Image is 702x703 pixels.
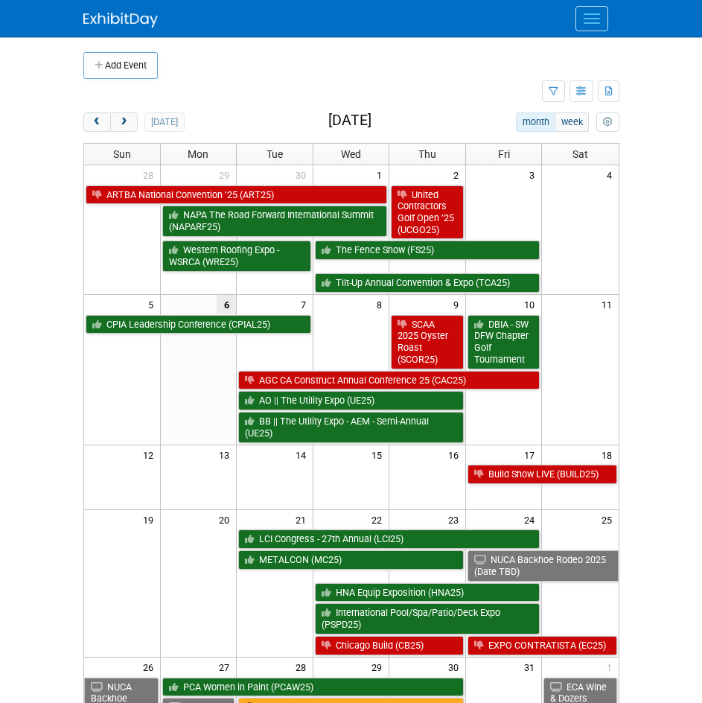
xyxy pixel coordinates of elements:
[162,206,388,236] a: NAPA The Road Forward International Summit (NAPARF25)
[575,6,608,31] button: Menu
[188,148,208,160] span: Mon
[328,112,371,129] h2: [DATE]
[341,148,361,160] span: Wed
[523,295,541,314] span: 10
[375,165,389,184] span: 1
[528,165,541,184] span: 3
[141,165,160,184] span: 28
[238,371,540,390] a: AGC CA Construct Annual Conference 25 (CAC25)
[572,148,588,160] span: Sat
[523,658,541,676] span: 31
[516,112,555,132] button: month
[603,118,613,127] i: Personalize Calendar
[555,112,589,132] button: week
[600,445,619,464] span: 18
[447,658,465,676] span: 30
[141,658,160,676] span: 26
[217,658,236,676] span: 27
[468,315,540,369] a: DBIA - SW DFW Chapter Golf Tournament
[238,391,464,410] a: AO || The Utility Expo (UE25)
[391,315,464,369] a: SCAA 2025 Oyster Roast (SCOR25)
[375,295,389,314] span: 8
[418,148,436,160] span: Thu
[596,112,619,132] button: myCustomButton
[144,112,184,132] button: [DATE]
[141,445,160,464] span: 12
[238,550,464,570] a: METALCON (MC25)
[468,465,617,484] a: Build Show LIVE (BUILD25)
[315,241,540,260] a: The Fence Show (FS25)
[452,165,465,184] span: 2
[299,295,313,314] span: 7
[391,185,464,240] a: United Contractors Golf Open ’25 (UCGO25)
[83,52,158,79] button: Add Event
[452,295,465,314] span: 9
[600,510,619,529] span: 25
[217,295,236,314] span: 6
[523,510,541,529] span: 24
[217,445,236,464] span: 13
[315,636,464,655] a: Chicago Build (CB25)
[468,636,617,655] a: EXPO CONTRATISTA (EC25)
[147,295,160,314] span: 5
[468,550,619,581] a: NUCA Backhoe Rodeo 2025 (Date TBD)
[86,185,388,205] a: ARTBA National Convention ’25 (ART25)
[447,510,465,529] span: 23
[294,445,313,464] span: 14
[523,445,541,464] span: 17
[370,445,389,464] span: 15
[141,510,160,529] span: 19
[315,273,540,293] a: Tilt-Up Annual Convention & Expo (TCA25)
[113,148,131,160] span: Sun
[238,412,464,442] a: BB || The Utility Expo - AEM - Semi-Annual (UE25)
[498,148,510,160] span: Fri
[294,165,313,184] span: 30
[370,510,389,529] span: 22
[217,510,236,529] span: 20
[605,658,619,676] span: 1
[447,445,465,464] span: 16
[600,295,619,314] span: 11
[217,165,236,184] span: 29
[162,241,311,271] a: Western Roofing Expo - WSRCA (WRE25)
[162,678,464,697] a: PCA Women in Paint (PCAW25)
[83,112,111,132] button: prev
[110,112,138,132] button: next
[267,148,283,160] span: Tue
[315,583,540,602] a: HNA Equip Exposition (HNA25)
[83,13,158,28] img: ExhibitDay
[294,658,313,676] span: 28
[605,165,619,184] span: 4
[370,658,389,676] span: 29
[294,510,313,529] span: 21
[86,315,311,334] a: CPIA Leadership Conference (CPIAL25)
[238,529,540,549] a: LCI Congress - 27th Annual (LCI25)
[315,603,540,634] a: International Pool/Spa/Patio/Deck Expo (PSPD25)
